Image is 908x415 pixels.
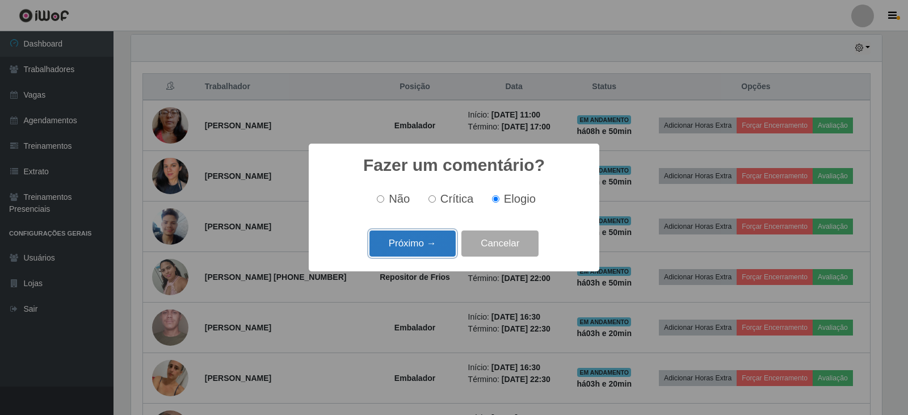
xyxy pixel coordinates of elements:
input: Elogio [492,195,499,203]
button: Cancelar [461,230,539,257]
input: Não [377,195,384,203]
span: Não [389,192,410,205]
h2: Fazer um comentário? [363,155,545,175]
span: Crítica [440,192,474,205]
input: Crítica [428,195,436,203]
button: Próximo → [369,230,456,257]
span: Elogio [504,192,536,205]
